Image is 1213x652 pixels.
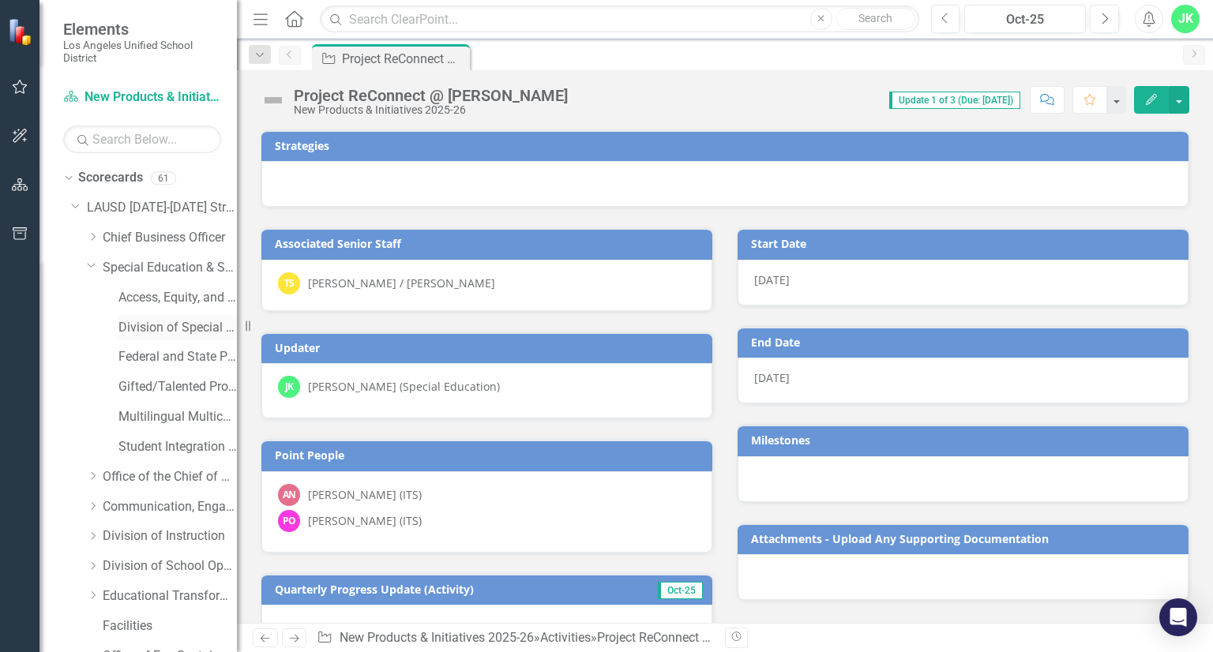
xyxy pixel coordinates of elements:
[8,18,36,46] img: ClearPoint Strategy
[308,379,500,395] div: [PERSON_NAME] (Special Education)
[118,348,237,366] a: Federal and State Programs
[294,87,568,104] div: Project ReConnect @ [PERSON_NAME]
[87,199,237,217] a: LAUSD [DATE]-[DATE] Strategic Plan
[63,126,221,153] input: Search Below...
[308,513,422,529] div: [PERSON_NAME] (ITS)
[261,88,286,113] img: Not Defined
[103,587,237,605] a: Educational Transformation Office
[751,434,1181,446] h3: Milestones
[858,12,892,24] span: Search
[118,378,237,396] a: Gifted/Talented Programs
[103,527,237,545] a: Division of Instruction
[889,92,1020,109] span: Update 1 of 3 (Due: [DATE])
[278,510,300,532] div: PO
[275,342,704,354] h3: Updater
[275,583,623,595] h3: Quarterly Progress Update (Activity)
[78,169,143,187] a: Scorecards
[1171,5,1200,33] button: JK
[275,140,1181,152] h3: Strategies
[278,376,300,398] div: JK
[751,238,1181,249] h3: Start Date
[597,630,811,645] div: Project ReConnect @ [PERSON_NAME]
[63,20,221,39] span: Elements
[103,259,237,277] a: Special Education & Specialized Programs
[294,104,568,116] div: New Products & Initiatives 2025-26
[320,6,918,33] input: Search ClearPoint...
[103,468,237,486] a: Office of the Chief of Staff
[751,336,1181,348] h3: End Date
[118,289,237,307] a: Access, Equity, and Acceleration
[754,272,790,287] span: [DATE]
[658,582,703,599] span: Oct-25
[308,487,422,503] div: [PERSON_NAME] (ITS)
[964,5,1086,33] button: Oct-25
[342,49,466,69] div: Project ReConnect @ [PERSON_NAME]
[275,238,704,249] h3: Associated Senior Staff
[278,484,300,506] div: AN
[540,630,591,645] a: Activities
[1159,598,1197,636] div: Open Intercom Messenger
[63,39,221,65] small: Los Angeles Unified School District
[63,88,221,107] a: New Products & Initiatives 2025-26
[151,171,176,185] div: 61
[317,629,713,647] div: » »
[754,370,790,385] span: [DATE]
[970,10,1080,29] div: Oct-25
[118,438,237,456] a: Student Integration Services
[103,229,237,247] a: Chief Business Officer
[118,319,237,337] a: Division of Special Education
[751,533,1181,545] h3: Attachments - Upload Any Supporting Documentation
[118,408,237,426] a: Multilingual Multicultural Education Department
[278,272,300,294] div: TS
[103,557,237,575] a: Division of School Operations
[103,498,237,516] a: Communication, Engagement & Collaboration
[340,630,534,645] a: New Products & Initiatives 2025-26
[275,449,704,461] h3: Point People
[308,275,495,291] div: [PERSON_NAME] / [PERSON_NAME]
[103,617,237,635] a: Facilities
[836,8,915,30] button: Search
